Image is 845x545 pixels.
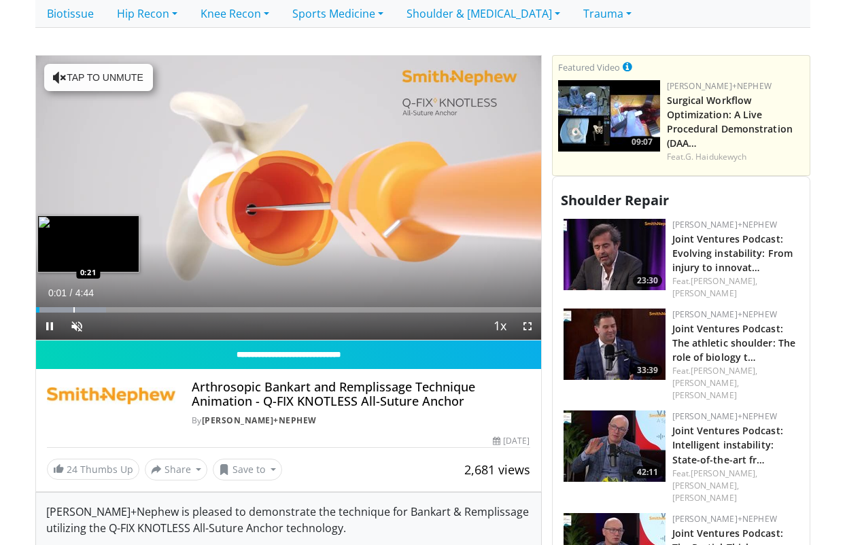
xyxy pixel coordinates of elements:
[564,219,666,290] img: 68d4790e-0872-429d-9d74-59e6247d6199.150x105_q85_crop-smart_upscale.jpg
[672,377,739,389] a: [PERSON_NAME],
[213,459,282,480] button: Save to
[564,410,666,482] img: 68fb0319-defd-40d2-9a59-ac066b7d8959.150x105_q85_crop-smart_upscale.jpg
[672,492,737,504] a: [PERSON_NAME]
[75,287,94,298] span: 4:44
[672,424,783,465] a: Joint Ventures Podcast: Intelligent instability: State-of-the-art fr…
[672,219,777,230] a: [PERSON_NAME]+Nephew
[37,215,139,272] img: image.jpeg
[44,64,153,91] button: Tap to unmute
[672,287,737,299] a: [PERSON_NAME]
[672,365,799,402] div: Feat.
[691,275,757,287] a: [PERSON_NAME],
[464,461,530,478] span: 2,681 views
[672,410,777,422] a: [PERSON_NAME]+Nephew
[63,313,90,340] button: Unmute
[672,232,793,274] a: Joint Ventures Podcast: Evolving instability: From injury to innovat…
[564,309,666,380] img: f5a36523-4014-4b26-ba0a-1980c1b51253.150x105_q85_crop-smart_upscale.jpg
[493,435,530,447] div: [DATE]
[558,61,620,73] small: Featured Video
[564,309,666,380] a: 33:39
[192,415,530,427] div: By
[70,287,73,298] span: /
[633,275,662,287] span: 23:30
[672,513,777,525] a: [PERSON_NAME]+Nephew
[672,322,796,364] a: Joint Ventures Podcast: The athletic shoulder: The role of biology t…
[667,94,793,150] a: Surgical Workflow Optimization: A Live Procedural Demonstration (DAA…
[672,389,737,401] a: [PERSON_NAME]
[36,56,541,340] video-js: Video Player
[564,410,666,482] a: 42:11
[145,459,208,480] button: Share
[558,80,660,152] a: 09:07
[633,466,662,478] span: 42:11
[691,365,757,376] a: [PERSON_NAME],
[202,415,317,426] a: [PERSON_NAME]+Nephew
[672,468,799,504] div: Feat.
[36,307,541,313] div: Progress Bar
[685,151,746,162] a: G. Haidukewych
[672,275,799,300] div: Feat.
[47,380,175,412] img: Smith+Nephew
[691,468,757,479] a: [PERSON_NAME],
[487,313,514,340] button: Playback Rate
[47,459,139,480] a: 24 Thumbs Up
[627,136,657,148] span: 09:07
[667,151,804,163] div: Feat.
[48,287,67,298] span: 0:01
[561,191,669,209] span: Shoulder Repair
[192,380,530,409] h4: Arthrosopic Bankart and Remplissage Technique Animation - Q-FIX KNOTLESS All-Suture Anchor
[558,80,660,152] img: bcfc90b5-8c69-4b20-afee-af4c0acaf118.150x105_q85_crop-smart_upscale.jpg
[667,80,772,92] a: [PERSON_NAME]+Nephew
[672,480,739,491] a: [PERSON_NAME],
[514,313,541,340] button: Fullscreen
[672,309,777,320] a: [PERSON_NAME]+Nephew
[67,463,77,476] span: 24
[36,313,63,340] button: Pause
[633,364,662,376] span: 33:39
[564,219,666,290] a: 23:30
